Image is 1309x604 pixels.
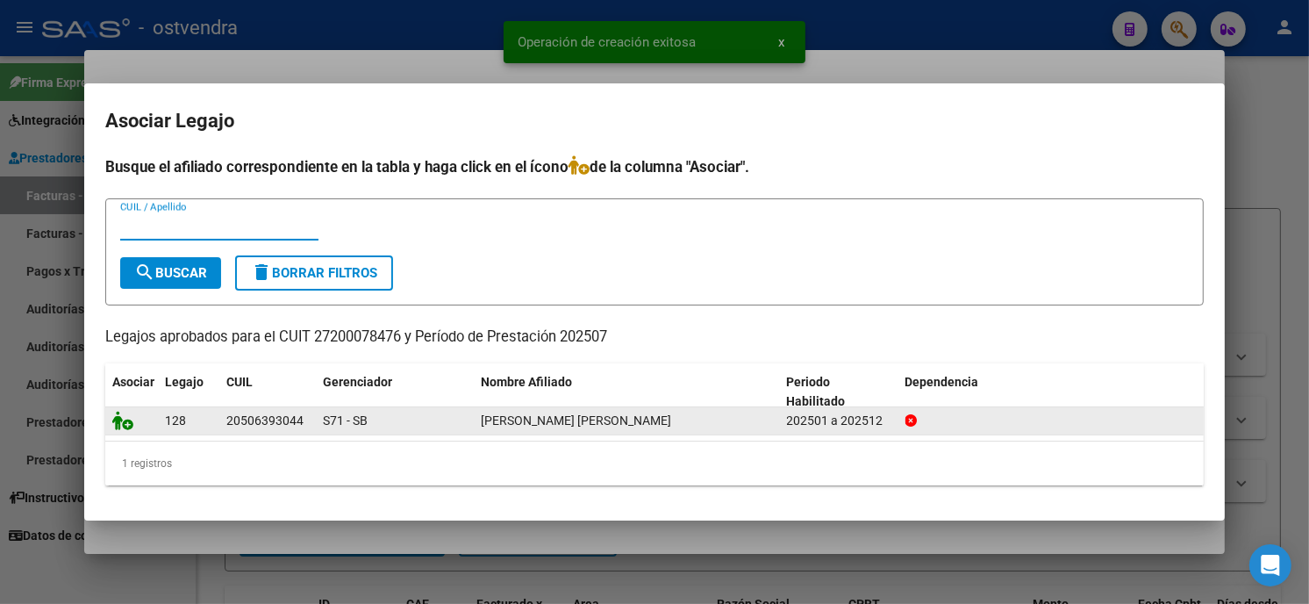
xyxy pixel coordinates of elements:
[120,257,221,289] button: Buscar
[105,442,1204,485] div: 1 registros
[112,375,154,389] span: Asociar
[787,375,846,409] span: Periodo Habilitado
[165,375,204,389] span: Legajo
[316,363,474,421] datatable-header-cell: Gerenciador
[235,255,393,291] button: Borrar Filtros
[323,413,368,428] span: S71 - SB
[481,413,671,428] span: PAEZ BENITEZ ANGEL ESTEBAN
[251,262,272,283] mat-icon: delete
[474,363,780,421] datatable-header-cell: Nombre Afiliado
[226,411,304,431] div: 20506393044
[158,363,219,421] datatable-header-cell: Legajo
[787,411,891,431] div: 202501 a 202512
[481,375,572,389] span: Nombre Afiliado
[105,363,158,421] datatable-header-cell: Asociar
[105,155,1204,178] h4: Busque el afiliado correspondiente en la tabla y haga click en el ícono de la columna "Asociar".
[165,413,186,428] span: 128
[219,363,316,421] datatable-header-cell: CUIL
[105,104,1204,138] h2: Asociar Legajo
[1249,544,1291,586] div: Open Intercom Messenger
[251,265,377,281] span: Borrar Filtros
[105,327,1204,349] p: Legajos aprobados para el CUIT 27200078476 y Período de Prestación 202507
[323,375,392,389] span: Gerenciador
[226,375,253,389] span: CUIL
[134,262,155,283] mat-icon: search
[905,375,979,389] span: Dependencia
[780,363,898,421] datatable-header-cell: Periodo Habilitado
[134,265,207,281] span: Buscar
[898,363,1205,421] datatable-header-cell: Dependencia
